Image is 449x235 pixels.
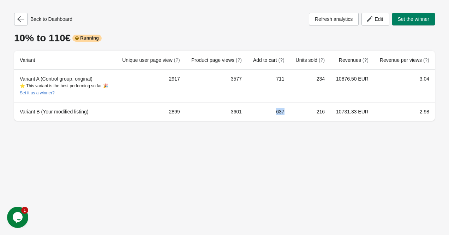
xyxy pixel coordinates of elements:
div: ⭐ This variant is the best performing so far 🎉 [20,82,111,96]
iframe: chat widget [7,207,30,228]
span: Unique user page view [122,57,180,63]
span: (?) [278,57,284,63]
td: 711 [247,70,290,102]
div: Running [72,35,102,42]
div: Back to Dashboard [14,13,72,25]
span: (?) [236,57,242,63]
td: 3601 [186,102,247,121]
td: 2899 [116,102,185,121]
span: Edit [375,16,383,22]
div: Variant B (Your modified listing) [20,108,111,115]
td: 3.04 [374,70,435,102]
span: Revenue per views [380,57,429,63]
button: Set it as a winner? [20,90,55,95]
td: 234 [290,70,330,102]
td: 10876.50 EUR [330,70,374,102]
button: Set the winner [392,13,435,25]
span: Revenues [339,57,369,63]
button: Edit [361,13,389,25]
td: 2917 [116,70,185,102]
div: Variant A (Control group, original) [20,75,111,96]
div: 10% to 110€ [14,33,435,44]
button: Refresh analytics [309,13,359,25]
td: 10731.33 EUR [330,102,374,121]
span: Refresh analytics [315,16,353,22]
span: (?) [174,57,180,63]
span: (?) [363,57,369,63]
td: 3577 [186,70,247,102]
span: Product page views [191,57,242,63]
th: Variant [14,51,116,70]
span: (?) [423,57,429,63]
td: 637 [247,102,290,121]
span: Add to cart [253,57,285,63]
span: (?) [319,57,325,63]
td: 2.98 [374,102,435,121]
span: Units sold [296,57,325,63]
td: 216 [290,102,330,121]
span: Set the winner [398,16,430,22]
